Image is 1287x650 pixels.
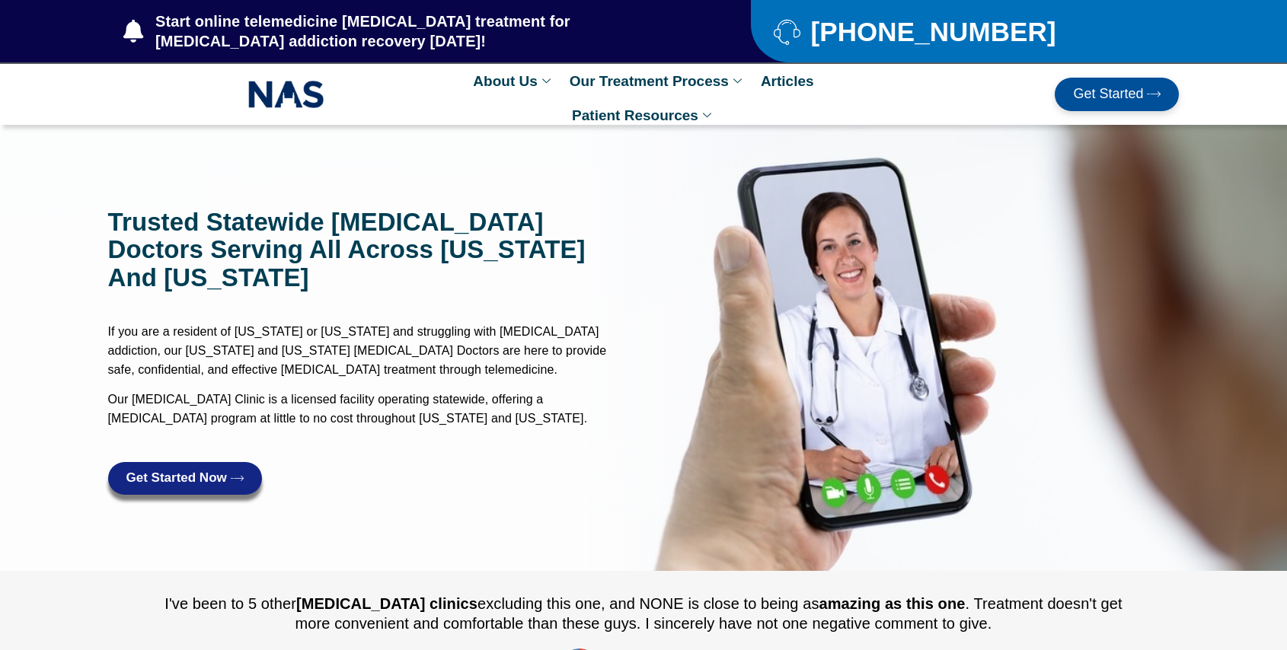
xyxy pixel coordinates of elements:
span: [PHONE_NUMBER] [806,22,1055,41]
a: Get Started [1055,78,1179,111]
p: If you are a resident of [US_STATE] or [US_STATE] and struggling with [MEDICAL_DATA] addiction, o... [108,322,637,379]
b: [MEDICAL_DATA] clinics [296,595,477,612]
h1: Trusted Statewide [MEDICAL_DATA] doctors serving all across [US_STATE] and [US_STATE] [108,209,637,292]
span: Start online telemedicine [MEDICAL_DATA] treatment for [MEDICAL_DATA] addiction recovery [DATE]! [152,11,690,51]
div: I've been to 5 other excluding this one, and NONE is close to being as . Treatment doesn't get mo... [161,594,1126,633]
a: Patient Resources [564,98,723,132]
a: Articles [753,64,822,98]
p: Our [MEDICAL_DATA] Clinic is a licensed facility operating statewide, offering a [MEDICAL_DATA] p... [108,390,637,428]
img: NAS_email_signature-removebg-preview.png [248,77,324,112]
a: Get Started Now [108,462,262,495]
span: Get Started Now [126,471,227,486]
span: Get Started [1073,87,1143,102]
b: amazing as this one [819,595,966,612]
a: About Us [465,64,561,98]
a: Start online telemedicine [MEDICAL_DATA] treatment for [MEDICAL_DATA] addiction recovery [DATE]! [123,11,690,51]
a: Our Treatment Process [562,64,753,98]
a: [PHONE_NUMBER] [774,18,1142,45]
